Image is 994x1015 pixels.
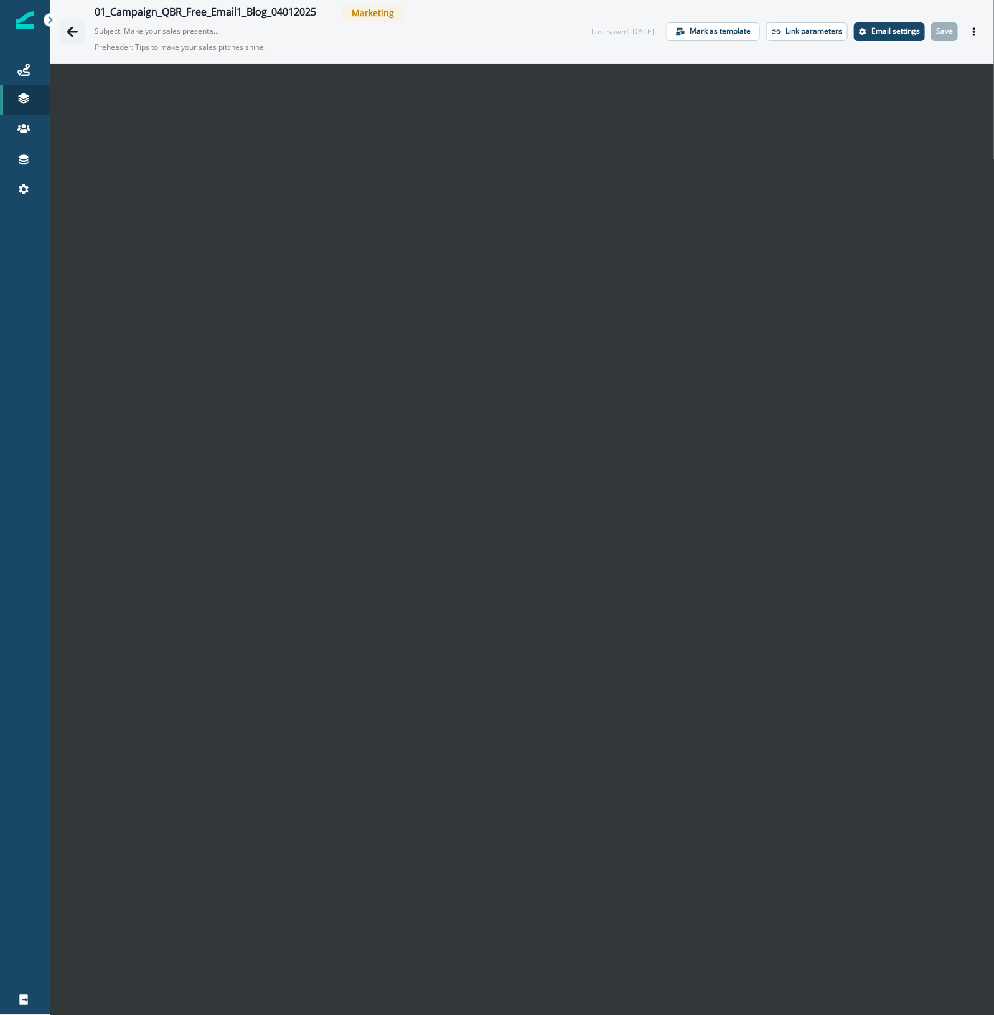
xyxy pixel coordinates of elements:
button: Save [931,22,958,41]
button: Go back [60,19,85,44]
p: Mark as template [690,27,751,35]
img: Inflection [16,11,34,29]
button: Settings [854,22,925,41]
p: Preheader: Tips to make your sales pitches shine. [95,37,406,58]
button: Link parameters [766,22,848,41]
button: Mark as template [667,22,760,41]
p: Email settings [871,27,920,35]
p: Save [936,27,953,35]
div: Last saved [DATE] [591,26,654,37]
p: Subject: Make your sales presentations stand out [95,21,219,37]
span: Marketing [342,5,404,21]
p: Link parameters [785,27,842,35]
div: 01_Campaign_QBR_Free_Email1_Blog_04012025 [95,6,316,20]
button: Actions [964,22,984,41]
